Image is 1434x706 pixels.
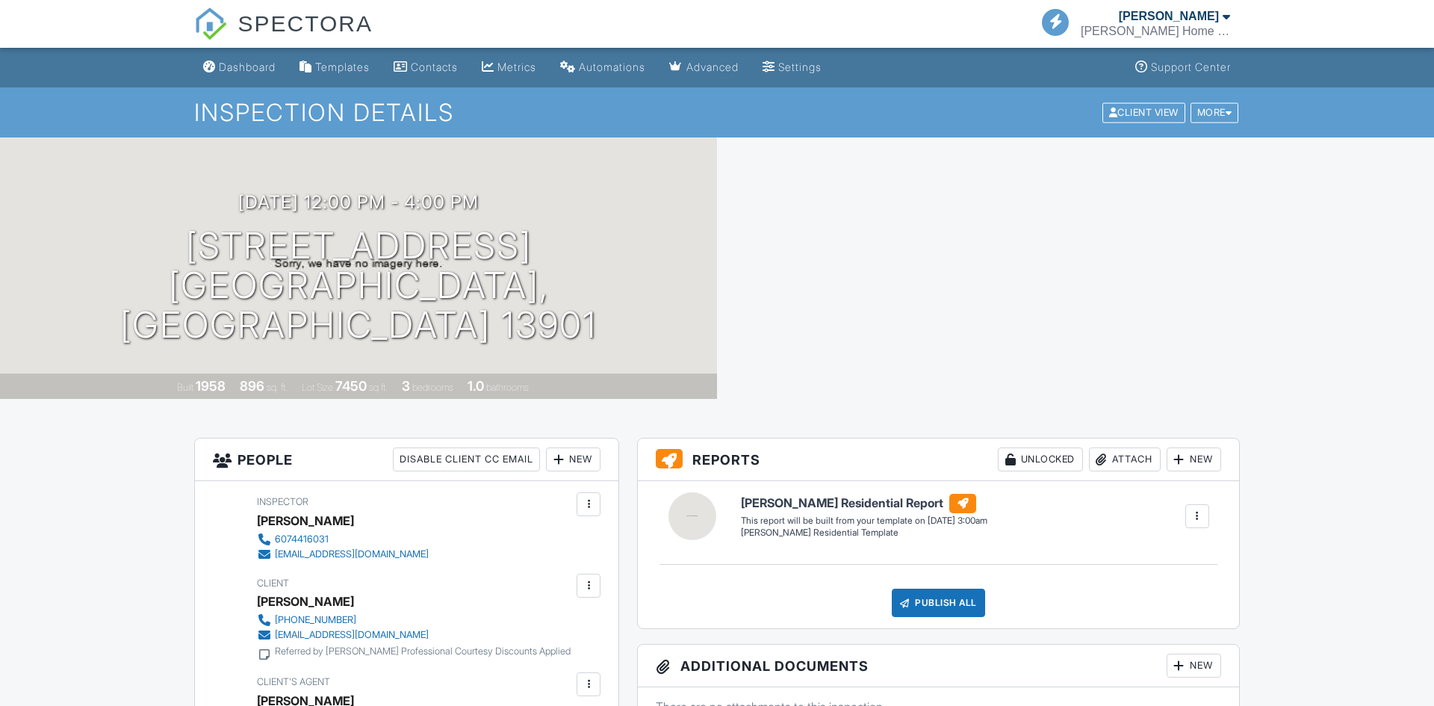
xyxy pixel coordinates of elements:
a: Dashboard [197,54,282,81]
div: Advanced [686,61,739,73]
a: [EMAIL_ADDRESS][DOMAIN_NAME] [257,547,429,562]
span: Built [177,382,193,393]
div: New [1167,448,1221,471]
img: The Best Home Inspection Software - Spectora [194,7,227,40]
div: More [1191,102,1239,123]
h3: Additional Documents [638,645,1239,687]
div: Dashboard [219,61,276,73]
div: 6074416031 [275,533,329,545]
div: [PERSON_NAME] Residential Template [741,527,987,539]
div: [PERSON_NAME] [257,510,354,532]
h1: Inspection Details [194,99,1240,126]
a: SPECTORA [194,22,373,50]
div: Disable Client CC Email [393,448,540,471]
span: Client [257,578,289,589]
div: Client View [1102,102,1185,123]
span: bedrooms [412,382,453,393]
div: Unlocked [998,448,1083,471]
span: Lot Size [302,382,333,393]
span: SPECTORA [238,7,373,39]
div: 7450 [335,378,367,394]
div: 1958 [196,378,226,394]
div: Automations [579,61,645,73]
a: Automations (Basic) [554,54,651,81]
div: New [546,448,600,471]
div: 896 [240,378,264,394]
a: [EMAIL_ADDRESS][DOMAIN_NAME] [257,628,571,642]
div: Settings [778,61,822,73]
a: 6074416031 [257,532,429,547]
div: [EMAIL_ADDRESS][DOMAIN_NAME] [275,548,429,560]
div: [PERSON_NAME] [257,590,354,613]
span: Inspector [257,496,308,507]
a: Contacts [388,54,464,81]
div: [PERSON_NAME] [1119,9,1219,24]
h3: [DATE] 12:00 pm - 4:00 pm [238,192,479,212]
div: Kincaid Home Inspection Services [1081,24,1230,39]
h6: [PERSON_NAME] Residential Report [741,494,987,513]
div: New [1167,654,1221,678]
a: Advanced [663,54,745,81]
div: Support Center [1151,61,1231,73]
div: [PHONE_NUMBER] [275,614,356,626]
span: Client's Agent [257,676,330,687]
h3: People [195,439,618,481]
div: Metrics [497,61,536,73]
a: Settings [757,54,828,81]
a: Metrics [476,54,542,81]
a: [PHONE_NUMBER] [257,613,571,628]
a: Client View [1101,106,1189,117]
div: Attach [1089,448,1161,471]
a: Support Center [1129,54,1237,81]
div: [EMAIL_ADDRESS][DOMAIN_NAME] [275,629,429,641]
span: sq. ft. [267,382,288,393]
h1: [STREET_ADDRESS] [GEOGRAPHIC_DATA], [GEOGRAPHIC_DATA] 13901 [24,226,693,344]
div: This report will be built from your template on [DATE] 3:00am [741,515,987,527]
div: Templates [315,61,370,73]
div: 3 [402,378,410,394]
div: 1.0 [468,378,484,394]
a: Templates [294,54,376,81]
div: Referred by [PERSON_NAME] Professional Courtesy Discounts Applied [275,645,571,657]
div: Publish All [892,589,985,617]
span: sq.ft. [369,382,388,393]
h3: Reports [638,439,1239,481]
span: bathrooms [486,382,529,393]
div: Contacts [411,61,458,73]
